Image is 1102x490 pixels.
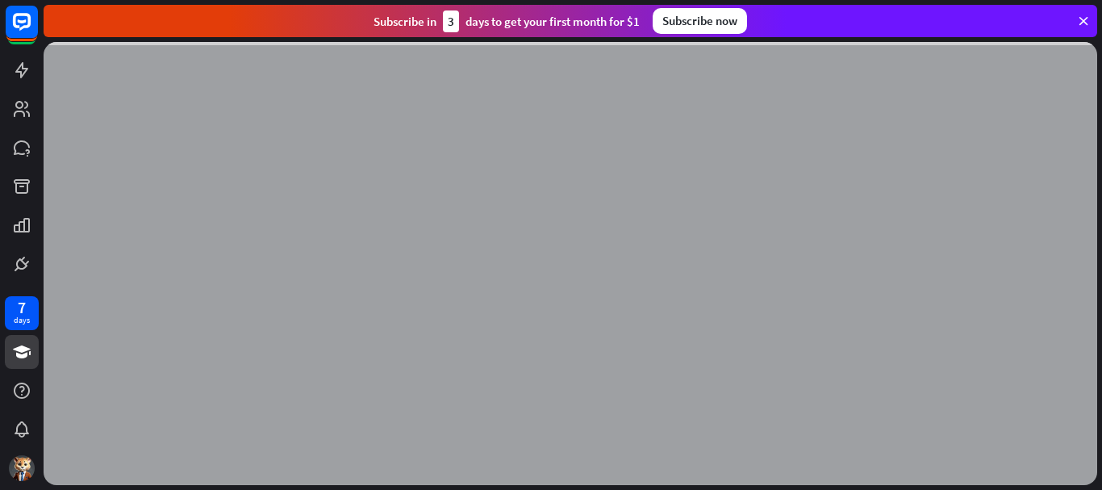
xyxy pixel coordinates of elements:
a: 7 days [5,296,39,330]
div: 3 [443,10,459,32]
div: days [14,315,30,326]
div: Subscribe now [653,8,747,34]
div: 7 [18,300,26,315]
div: Subscribe in days to get your first month for $1 [374,10,640,32]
